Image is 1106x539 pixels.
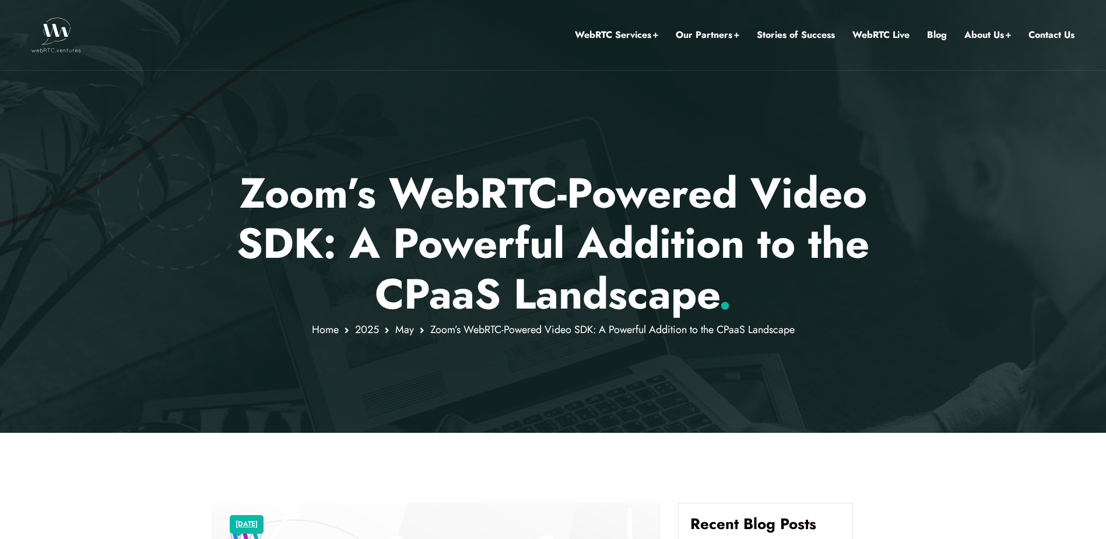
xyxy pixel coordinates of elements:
img: WebRTC.ventures [31,17,81,52]
a: Home [312,322,339,337]
a: Stories of Success [757,27,835,43]
a: Our Partners [676,27,739,43]
a: [DATE] [236,517,258,532]
p: Zoom’s WebRTC-Powered Video SDK: A Powerful Addition to the CPaaS Landscape [212,168,894,319]
a: WebRTC Services [575,27,658,43]
span: . [718,264,732,324]
a: 2025 [355,322,379,337]
a: WebRTC Live [852,27,910,43]
a: May [395,322,414,337]
a: About Us [964,27,1011,43]
a: Blog [927,27,947,43]
a: Contact Us [1028,27,1075,43]
span: Zoom’s WebRTC-Powered Video SDK: A Powerful Addition to the CPaaS Landscape [430,322,795,337]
